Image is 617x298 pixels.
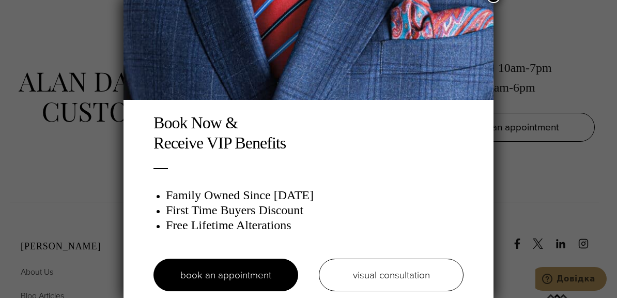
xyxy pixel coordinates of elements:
h3: Family Owned Since [DATE] [166,188,464,203]
h3: Free Lifetime Alterations [166,218,464,233]
span: Довідка [21,7,60,17]
h3: First Time Buyers Discount [166,203,464,218]
h2: Book Now & Receive VIP Benefits [153,113,464,153]
a: book an appointment [153,259,298,291]
a: visual consultation [319,259,464,291]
